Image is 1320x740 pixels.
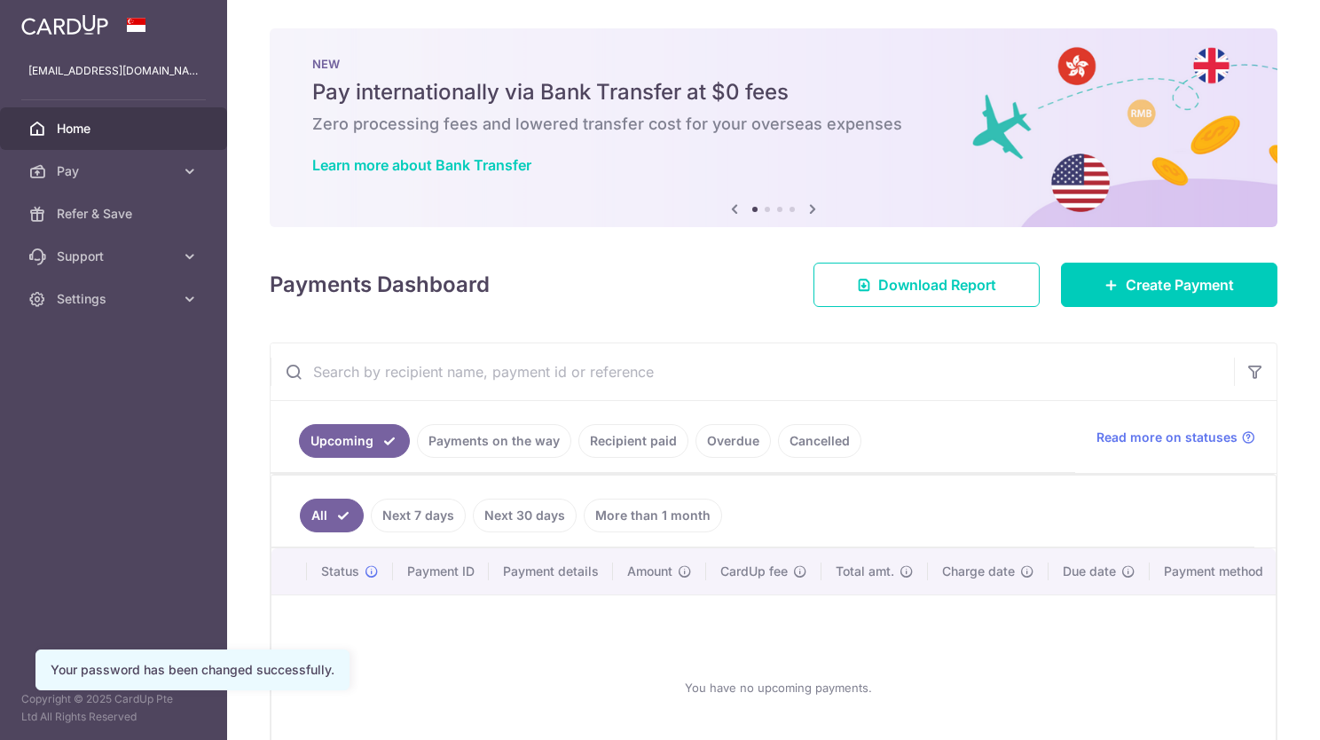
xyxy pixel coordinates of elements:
[836,563,894,580] span: Total amt.
[57,290,174,308] span: Settings
[473,499,577,532] a: Next 30 days
[720,563,788,580] span: CardUp fee
[1096,429,1237,446] span: Read more on statuses
[578,424,688,458] a: Recipient paid
[1126,274,1234,295] span: Create Payment
[942,563,1015,580] span: Charge date
[21,14,108,35] img: CardUp
[57,248,174,265] span: Support
[1061,263,1277,307] a: Create Payment
[371,499,466,532] a: Next 7 days
[393,548,489,594] th: Payment ID
[312,156,531,174] a: Learn more about Bank Transfer
[695,424,771,458] a: Overdue
[312,57,1235,71] p: NEW
[51,661,334,679] div: Your password has been changed successfully.
[417,424,571,458] a: Payments on the way
[878,274,996,295] span: Download Report
[1150,548,1285,594] th: Payment method
[813,263,1040,307] a: Download Report
[270,28,1277,227] img: Bank transfer banner
[57,162,174,180] span: Pay
[1096,429,1255,446] a: Read more on statuses
[299,424,410,458] a: Upcoming
[321,563,359,580] span: Status
[271,343,1234,400] input: Search by recipient name, payment id or reference
[1063,563,1116,580] span: Due date
[489,548,613,594] th: Payment details
[312,78,1235,106] h5: Pay internationally via Bank Transfer at $0 fees
[584,499,722,532] a: More than 1 month
[312,114,1235,135] h6: Zero processing fees and lowered transfer cost for your overseas expenses
[300,499,364,532] a: All
[57,205,174,223] span: Refer & Save
[778,424,861,458] a: Cancelled
[270,269,490,301] h4: Payments Dashboard
[28,62,199,80] p: [EMAIL_ADDRESS][DOMAIN_NAME]
[627,563,672,580] span: Amount
[57,120,174,138] span: Home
